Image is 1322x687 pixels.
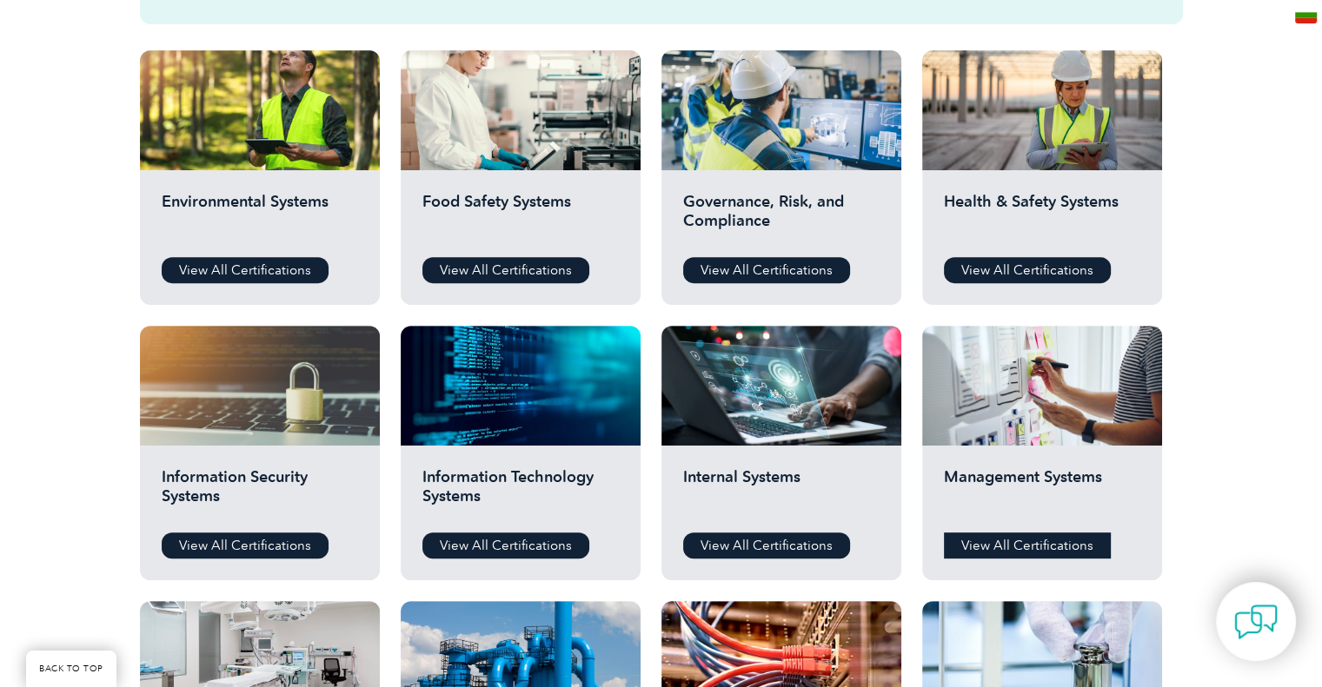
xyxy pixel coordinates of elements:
a: BACK TO TOP [26,651,116,687]
a: View All Certifications [944,257,1111,283]
h2: Environmental Systems [162,192,358,244]
a: View All Certifications [683,257,850,283]
h2: Governance, Risk, and Compliance [683,192,880,244]
a: View All Certifications [944,532,1111,558]
a: View All Certifications [162,532,329,558]
h2: Management Systems [944,467,1140,519]
h2: Food Safety Systems [422,192,619,244]
a: View All Certifications [683,532,850,558]
h2: Information Technology Systems [422,467,619,519]
a: View All Certifications [422,257,589,283]
a: View All Certifications [422,532,589,558]
img: bg [1295,7,1317,23]
h2: Health & Safety Systems [944,192,1140,244]
h2: Internal Systems [683,467,880,519]
h2: Information Security Systems [162,467,358,519]
a: View All Certifications [162,257,329,283]
img: contact-chat.png [1234,600,1278,644]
